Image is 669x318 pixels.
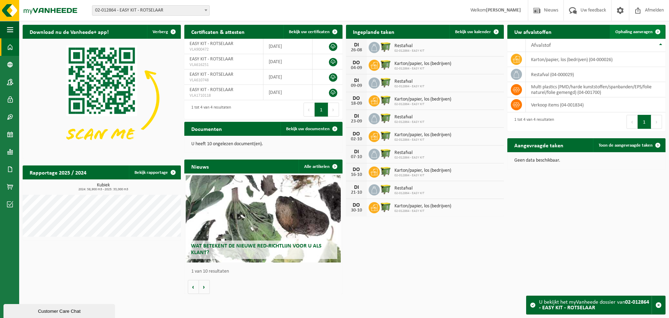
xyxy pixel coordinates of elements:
[23,165,93,179] h2: Rapportage 2025 / 2024
[380,165,392,177] img: WB-1100-HPE-GN-51
[394,209,451,213] span: 02-012864 - EASY KIT
[186,175,341,262] a: Wat betekent de nieuwe RED-richtlijn voor u als klant?
[191,243,322,256] span: Wat betekent de nieuwe RED-richtlijn voor u als klant?
[315,103,328,117] button: 1
[92,5,210,16] span: 02-012864 - EASY KIT - ROTSELAAR
[349,48,363,53] div: 26-08
[346,25,401,38] h2: Ingeplande taken
[394,114,424,120] span: Restafval
[514,158,659,163] p: Geen data beschikbaar.
[380,41,392,53] img: WB-1100-HPE-GN-51
[380,94,392,106] img: WB-1100-HPE-GN-51
[394,97,451,102] span: Karton/papier, los (bedrijven)
[526,52,666,67] td: karton/papier, los (bedrijven) (04-000026)
[328,103,339,117] button: Next
[349,208,363,213] div: 30-10
[526,82,666,97] td: multi plastics (PMD/harde kunststoffen/spanbanden/EPS/folie naturel/folie gemengd) (04-001700)
[394,204,451,209] span: Karton/papier, los (bedrijven)
[349,42,363,48] div: DI
[299,160,342,173] a: Alle artikelen
[349,185,363,190] div: DI
[190,47,258,52] span: VLA900472
[394,79,424,84] span: Restafval
[394,156,424,160] span: 02-012864 - EASY KIT
[380,183,392,195] img: WB-1100-HPE-GN-51
[190,77,258,83] span: VLA610748
[610,25,665,39] a: Ophaling aanvragen
[394,173,451,178] span: 02-012864 - EASY KIT
[280,122,342,136] a: Bekijk uw documenten
[599,143,653,148] span: Toon de aangevraagde taken
[349,83,363,88] div: 09-09
[349,167,363,172] div: DO
[394,138,451,142] span: 02-012864 - EASY KIT
[153,30,168,34] span: Verberg
[3,303,116,318] iframe: chat widget
[26,183,181,191] h3: Kubiek
[349,190,363,195] div: 21-10
[531,43,551,48] span: Afvalstof
[349,155,363,160] div: 07-10
[303,103,315,117] button: Previous
[190,72,233,77] span: EASY KIT - ROTSELAAR
[349,96,363,101] div: DO
[190,93,258,98] span: VLA1710118
[526,97,666,112] td: verkoop items (04-001834)
[349,119,363,124] div: 23-09
[184,160,216,173] h2: Nieuws
[380,112,392,124] img: WB-1100-HPE-GN-51
[486,8,521,13] strong: [PERSON_NAME]
[394,191,424,195] span: 02-012864 - EASY KIT
[507,25,559,38] h2: Uw afvalstoffen
[349,149,363,155] div: DI
[626,115,638,129] button: Previous
[188,102,231,117] div: 1 tot 4 van 4 resultaten
[394,102,451,106] span: 02-012864 - EASY KIT
[283,25,342,39] a: Bekijk uw certificaten
[263,54,312,69] td: [DATE]
[23,39,181,157] img: Download de VHEPlus App
[394,84,424,89] span: 02-012864 - EASY KIT
[26,188,181,191] span: 2024: 58,900 m3 - 2025: 33,000 m3
[349,172,363,177] div: 16-10
[191,142,336,147] p: U heeft 10 ongelezen document(en).
[380,201,392,213] img: WB-1100-HPE-GN-51
[190,57,233,62] span: EASY KIT - ROTSELAAR
[263,85,312,100] td: [DATE]
[349,137,363,142] div: 02-10
[539,296,652,314] div: U bekijkt het myVanheede dossier van
[526,67,666,82] td: restafval (04-000029)
[349,78,363,83] div: DI
[289,30,330,34] span: Bekijk uw certificaten
[349,113,363,119] div: DI
[593,138,665,152] a: Toon de aangevraagde taken
[449,25,503,39] a: Bekijk uw kalender
[199,280,210,294] button: Volgende
[394,61,451,67] span: Karton/papier, los (bedrijven)
[394,120,424,124] span: 02-012864 - EASY KIT
[394,186,424,191] span: Restafval
[190,87,233,93] span: EASY KIT - ROTSELAAR
[380,59,392,71] img: WB-1100-HPE-GN-51
[638,115,651,129] button: 1
[394,43,424,49] span: Restafval
[349,131,363,137] div: DO
[129,165,180,179] a: Bekijk rapportage
[394,67,451,71] span: 02-012864 - EASY KIT
[263,69,312,85] td: [DATE]
[349,101,363,106] div: 18-09
[380,148,392,160] img: WB-1100-HPE-GN-51
[188,280,199,294] button: Vorige
[511,114,554,130] div: 1 tot 4 van 4 resultaten
[92,6,209,15] span: 02-012864 - EASY KIT - ROTSELAAR
[286,127,330,131] span: Bekijk uw documenten
[394,150,424,156] span: Restafval
[394,49,424,53] span: 02-012864 - EASY KIT
[394,132,451,138] span: Karton/papier, los (bedrijven)
[651,115,662,129] button: Next
[147,25,180,39] button: Verberg
[349,60,363,66] div: DO
[380,130,392,142] img: WB-1100-HPE-GN-51
[184,122,229,135] h2: Documenten
[190,62,258,68] span: VLA616251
